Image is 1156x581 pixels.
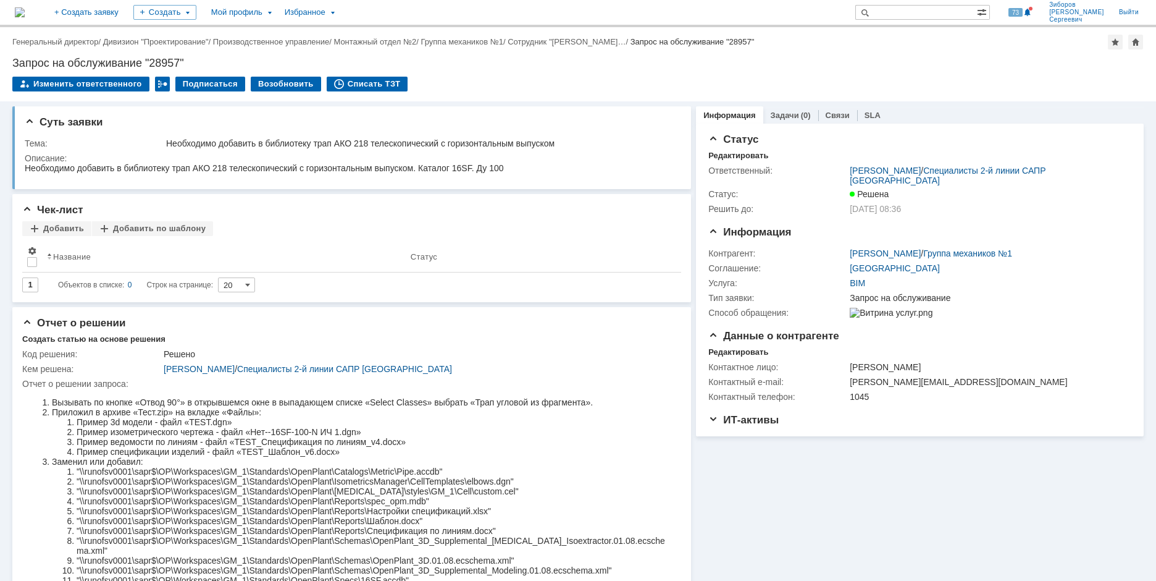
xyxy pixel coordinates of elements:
span: Суть заявки [25,116,103,128]
div: / [103,37,213,46]
div: / [164,364,672,374]
li: Пример 3d модели - файл «TEST.dgn» [54,28,643,38]
div: Контрагент: [708,248,847,258]
a: Генеральный директор [12,37,98,46]
div: Статус: [708,189,847,199]
div: Запрос на обслуживание [850,293,1125,303]
div: 1045 [850,392,1125,402]
div: / [850,166,1125,185]
div: Работа с массовостью [155,77,170,91]
li: Приложил в архиве «Тест.zip» на вкладке «Файлы»: [30,19,643,28]
li: "\\runofsv0001\sapr$\OP\Workspaces\GM_1\Standards\OpenPlant\Reports\Спецификация по линиям.docx" [54,137,643,147]
div: / [333,37,421,46]
div: Запрос на обслуживание "28957" [12,57,1144,69]
li: Спецификация (заказная) [25,19,353,28]
div: Создать [133,5,196,20]
div: / [850,248,1012,258]
li: Ведомость по линиям [25,28,353,38]
span: Расширенный поиск [977,6,989,17]
li: "\\runofsv0001\sapr$\OP\Workspaces\GM_1\Standards\OpenPlant\IsometricsManager\CellTemplates\elbow... [54,88,643,98]
li: "\\runofsv0001\sapr$\OP\Workspaces\GM_1\Standards\OpenPlant\Specs\16SF.accdb" [54,187,643,197]
a: Специалисты 2-й линии САПР [GEOGRAPHIC_DATA] [850,166,1045,185]
a: SLA [865,111,881,120]
div: Контактный телефон: [708,392,847,402]
li: Пример спецификации изделий - файл «TEST_Шаблон_v6.docx» [54,58,643,68]
a: BIM [850,278,865,288]
div: Кем решена: [22,364,161,374]
div: Отчет о решении запроса: [22,379,675,389]
li: "\\runofsv0001\sapr$\OP\Workspaces\GM_1\Standards\OpenPlant\Reports\spec_opm.mdb" [54,108,643,117]
a: Перейти на домашнюю страницу [15,7,25,17]
div: Код решения: [22,349,161,359]
th: Статус [406,241,671,273]
a: [PERSON_NAME] [850,248,921,258]
a: [PERSON_NAME] [164,364,235,374]
span: Данные о контрагенте [708,330,839,342]
span: 73 [1008,8,1023,17]
div: / [508,37,630,46]
div: Редактировать [708,151,768,161]
i: Строк на странице: [58,278,213,292]
a: Задачи [771,111,799,120]
span: Отчет о решении [22,317,125,329]
span: Настройки [27,246,37,256]
img: logo [15,7,25,17]
div: Решено [164,349,672,359]
span: [PERSON_NAME] [1049,9,1104,16]
li: "\\runofsv0001\sapr$\OP\Workspaces\GM_1\Standards\OpenPlant\Reports\Настройки спецификаций.xlsx" [54,117,643,127]
div: (0) [801,111,811,120]
span: Чек-лист [22,204,83,216]
span: Сергеевич [1049,16,1104,23]
div: 0 [128,278,132,292]
span: Информация [708,226,791,238]
li: "\\runofsv0001\sapr$\OP\Workspaces\GM_1\Standards\OpenPlant\Schemas\OpenPlant_3D_Supplemental_[ME... [54,147,643,167]
div: Описание: [25,153,675,163]
div: Название [53,252,91,261]
li: "\\runofsv0001\sapr$\OP\Workspaces\GM_1\Standards\OpenPlant\Reports\Шаблон.docx" [54,127,643,137]
img: Витрина услуг.png [850,308,932,318]
div: / [421,37,508,46]
div: [PERSON_NAME][EMAIL_ADDRESS][DOMAIN_NAME] [850,377,1125,387]
li: Ведомость материалов для изометрического чертежа [25,38,353,48]
div: Контактный e-mail: [708,377,847,387]
span: [DATE] 08:36 [850,204,901,214]
a: [GEOGRAPHIC_DATA] [850,263,940,273]
div: Добавить в избранное [1108,35,1123,49]
li: Пример изометрического чертежа - файл «Нет--16SF-100-N ИЧ 1.dgn» [54,38,643,48]
div: Тема: [25,138,164,148]
a: Группа механиков №1 [421,37,503,46]
span: Объектов в списке: [58,281,124,289]
a: Сотрудник "[PERSON_NAME]… [508,37,626,46]
li: "\\runofsv0001\sapr$\OP\Workspaces\GM_1\Standards\OpenPlant\Schemas\OpenPlant_3D_Supplemental_Mod... [54,177,643,187]
span: Зиборов [1049,1,1104,9]
div: Способ обращения: [708,308,847,318]
div: / [213,37,334,46]
li: Пример ведомости по линиям - файл «TEST_Спецификация по линиям_v4.docx» [54,48,643,58]
div: Создать статью на основе решения [22,334,165,344]
span: ° [154,9,158,19]
a: Специалисты 2-й линии САПР [GEOGRAPHIC_DATA] [237,364,452,374]
div: Тип заявки: [708,293,847,303]
div: Необходимо добавить в библиотеку трап АКО 218 телескопический с горизонтальным выпуском [166,138,672,148]
li: Вызывать по кнопке «Отвод 90 » в открывшемся окне в выпадающем списке «Select Classes» выбрать «Т... [30,9,643,19]
span: ИТ-активы [708,414,779,426]
div: Запрос на обслуживание "28957" [630,37,755,46]
a: Группа механиков №1 [923,248,1012,258]
div: Сделать домашней страницей [1128,35,1143,49]
span: Статус [708,134,758,145]
a: Монтажный отдел №2 [333,37,416,46]
li: Заменил или добавил: [30,68,643,78]
div: Соглашение: [708,263,847,273]
div: Ответственный: [708,166,847,176]
div: Статус [411,252,437,261]
th: Название [42,241,406,273]
a: Производственное управление [213,37,329,46]
li: "\\runofsv0001\sapr$\OP\Workspaces\GM_1\Standards\OpenPlant\Catalogs\Metric\Pipe.accdb" [54,78,643,88]
li: "\\runofsv0001\sapr$\OP\Workspaces\GM_1\Standards\OpenPlant\[MEDICAL_DATA]\styles\GM_1\Cell\custo... [54,98,643,108]
a: Информация [703,111,755,120]
li: "\\runofsv0001\sapr$\OP\Workspaces\GM_1\Standards\OpenPlant\Schemas\OpenPlant_3D.01.08.ecschema.xml" [54,167,643,177]
div: [PERSON_NAME] [850,362,1125,372]
div: Редактировать [708,347,768,357]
